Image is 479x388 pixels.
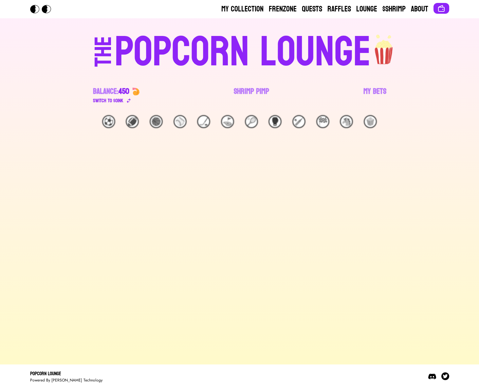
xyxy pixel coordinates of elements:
img: popcorn [371,29,398,65]
div: THE [91,36,115,80]
img: Connect wallet [437,5,445,12]
div: ⛳️ [221,115,234,128]
div: 🐴 [340,115,353,128]
a: Frenzone [269,4,297,14]
div: 🥊 [268,115,282,128]
img: Popcorn [30,5,56,13]
div: Balance: [93,86,129,97]
a: Shrimp Pimp [234,86,269,105]
a: About [411,4,428,14]
div: Switch to $ OINK [93,97,123,105]
div: ⚾️ [174,115,187,128]
div: 🎾 [245,115,258,128]
a: My Bets [363,86,386,105]
div: 🏁 [316,115,329,128]
div: Powered By [PERSON_NAME] Technology [30,378,102,383]
a: Quests [302,4,322,14]
a: My Collection [221,4,264,14]
img: Twitter [441,372,449,380]
div: 🏈 [126,115,139,128]
img: Discord [428,372,436,380]
div: Popcorn Lounge [30,370,102,378]
span: 450 [119,84,129,98]
a: $Shrimp [382,4,406,14]
div: 🏀 [150,115,163,128]
div: ⚽️ [102,115,115,128]
a: THEPOPCORN LOUNGEpopcorn [38,29,441,73]
a: Lounge [356,4,377,14]
div: POPCORN LOUNGE [115,31,371,73]
a: Raffles [327,4,351,14]
div: 🏏 [292,115,305,128]
div: 🏒 [197,115,210,128]
div: 🍿 [364,115,377,128]
img: 🍤 [132,88,140,95]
